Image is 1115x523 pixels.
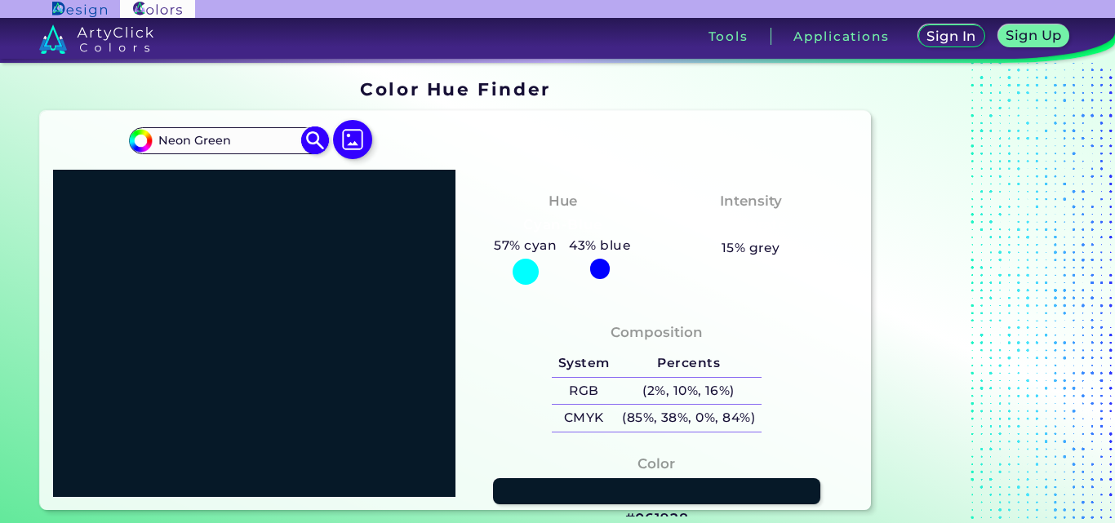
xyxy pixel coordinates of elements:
[488,235,563,256] h5: 57% cyan
[552,405,615,432] h5: CMYK
[615,405,761,432] h5: (85%, 38%, 0%, 84%)
[720,189,782,213] h4: Intensity
[301,126,330,155] img: icon search
[922,26,982,47] a: Sign In
[637,452,675,476] h4: Color
[708,215,794,235] h3: Moderate
[709,30,749,42] h3: Tools
[615,378,761,405] h5: (2%, 10%, 16%)
[360,77,550,101] h1: Color Hue Finder
[722,237,780,259] h5: 15% grey
[615,350,761,377] h5: Percents
[39,24,154,54] img: logo_artyclick_colors_white.svg
[552,378,615,405] h5: RGB
[517,215,609,235] h3: Cyan-Blue
[1002,26,1066,47] a: Sign Up
[1008,29,1059,42] h5: Sign Up
[611,321,703,344] h4: Composition
[552,350,615,377] h5: System
[793,30,889,42] h3: Applications
[563,235,637,256] h5: 43% blue
[549,189,577,213] h4: Hue
[153,130,304,152] input: type color..
[877,73,1082,516] iframe: Advertisement
[52,2,107,17] img: ArtyClick Design logo
[929,30,974,42] h5: Sign In
[333,120,372,159] img: icon picture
